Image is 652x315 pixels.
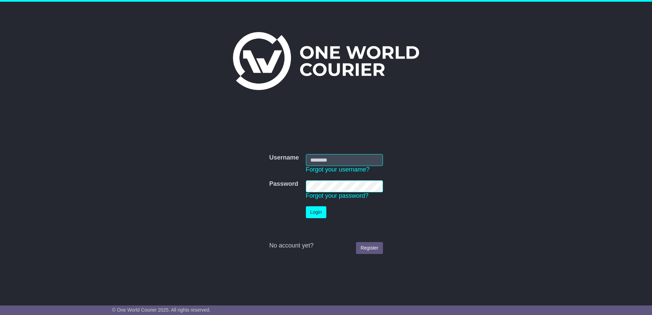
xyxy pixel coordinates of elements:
span: © One World Courier 2025. All rights reserved. [112,307,211,313]
a: Forgot your username? [306,166,370,173]
label: Password [269,180,298,188]
label: Username [269,154,299,162]
img: One World [233,32,419,90]
a: Forgot your password? [306,192,369,199]
div: No account yet? [269,242,383,250]
a: Register [356,242,383,254]
button: Login [306,206,326,218]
